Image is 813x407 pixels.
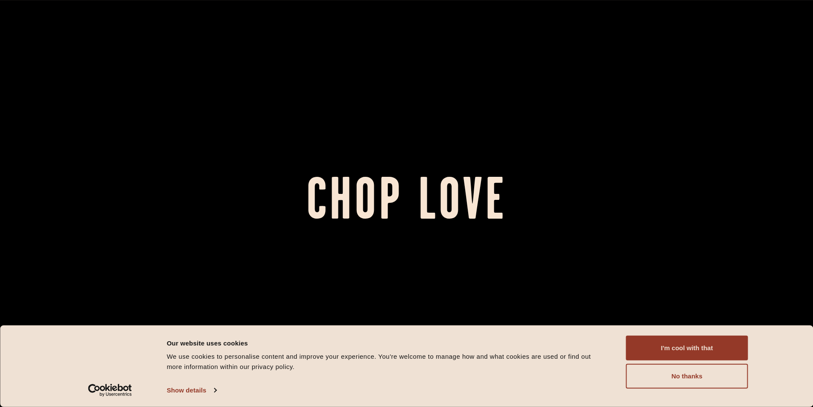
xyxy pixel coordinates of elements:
[626,364,748,389] button: No thanks
[167,351,607,372] div: We use cookies to personalise content and improve your experience. You're welcome to manage how a...
[73,384,147,397] a: Usercentrics Cookiebot - opens in a new window
[167,384,216,397] a: Show details
[626,336,748,360] button: I'm cool with that
[167,338,607,348] div: Our website uses cookies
